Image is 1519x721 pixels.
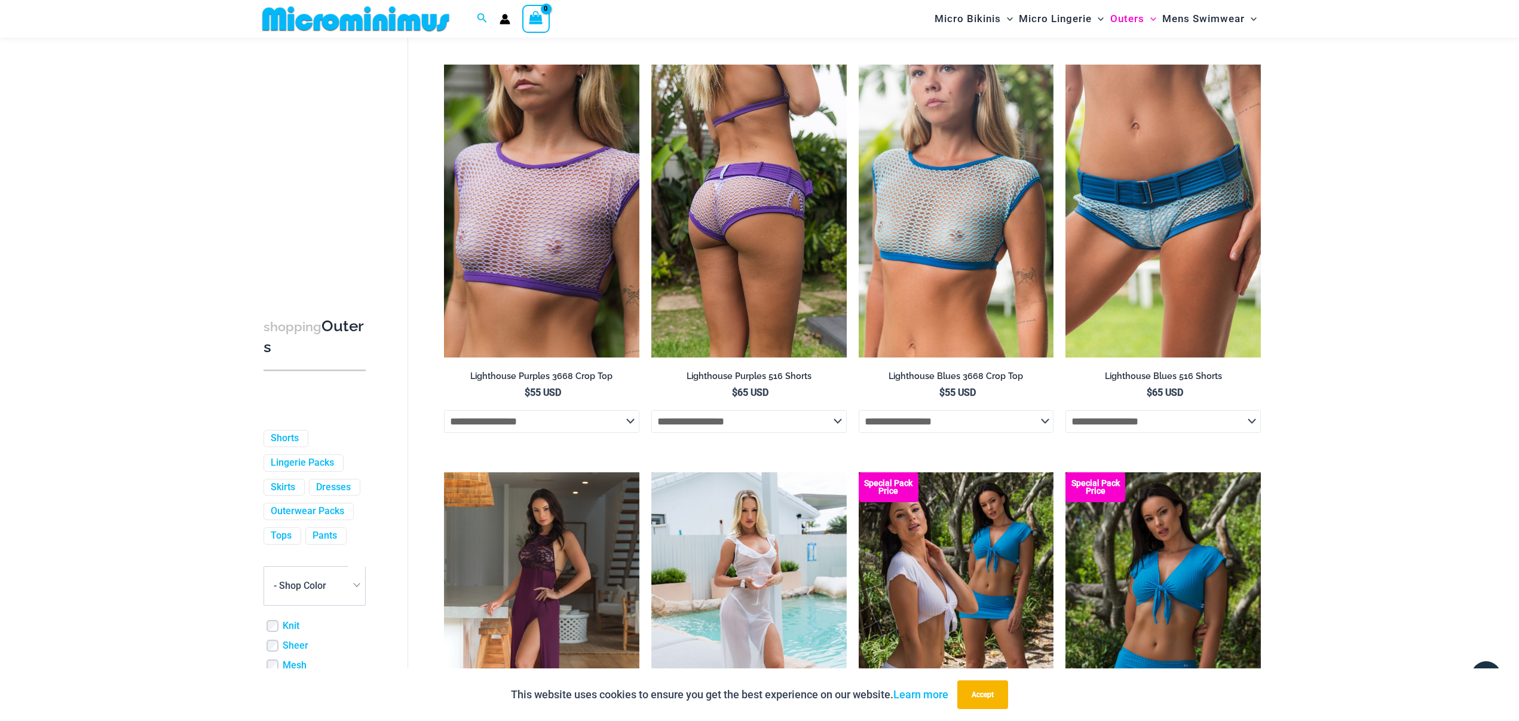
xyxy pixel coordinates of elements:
[651,371,847,382] h2: Lighthouse Purples 516 Shorts
[1107,4,1159,34] a: OutersMenu ToggleMenu Toggle
[1065,371,1261,382] h2: Lighthouse Blues 516 Shorts
[500,14,510,25] a: Account icon link
[525,387,561,398] bdi: 55 USD
[859,65,1054,358] img: Lighthouse Blues 3668 Crop Top 01
[1065,65,1261,358] img: Lighthouse Blues 516 Short 01
[444,65,639,358] img: Lighthouse Purples 3668 Crop Top 01
[893,688,948,701] a: Learn more
[1159,4,1260,34] a: Mens SwimwearMenu ToggleMenu Toggle
[1001,4,1013,34] span: Menu Toggle
[859,371,1054,386] a: Lighthouse Blues 3668 Crop Top
[522,5,550,32] a: View Shopping Cart, empty
[932,4,1016,34] a: Micro BikinisMenu ToggleMenu Toggle
[1147,387,1183,398] bdi: 65 USD
[939,387,945,398] span: $
[1065,371,1261,386] a: Lighthouse Blues 516 Shorts
[859,65,1054,358] a: Lighthouse Blues 3668 Crop Top 01Lighthouse Blues 3668 Crop Top 02Lighthouse Blues 3668 Crop Top 02
[264,319,321,334] span: shopping
[1016,4,1107,34] a: Micro LingerieMenu ToggleMenu Toggle
[1147,387,1152,398] span: $
[477,11,488,26] a: Search icon link
[264,567,365,605] span: - Shop Color
[1162,4,1245,34] span: Mens Swimwear
[1245,4,1257,34] span: Menu Toggle
[859,371,1054,382] h2: Lighthouse Blues 3668 Crop Top
[859,479,918,495] b: Special Pack Price
[264,316,366,358] h3: Outers
[957,680,1008,709] button: Accept
[283,620,299,633] a: Knit
[930,2,1261,36] nav: Site Navigation
[651,65,847,358] a: Lighthouse Purples 516 Short 01Lighthouse Purples 3668 Crop Top 516 Short 01Lighthouse Purples 36...
[264,566,366,606] span: - Shop Color
[316,481,351,494] a: Dresses
[313,530,337,542] a: Pants
[271,506,344,518] a: Outerwear Packs
[444,371,639,386] a: Lighthouse Purples 3668 Crop Top
[732,387,737,398] span: $
[1065,65,1261,358] a: Lighthouse Blues 516 Short 01Lighthouse Blues 516 Short 03Lighthouse Blues 516 Short 03
[264,40,371,279] iframe: TrustedSite Certified
[732,387,768,398] bdi: 65 USD
[283,640,308,652] a: Sheer
[511,686,948,704] p: This website uses cookies to ensure you get the best experience on our website.
[444,65,639,358] a: Lighthouse Purples 3668 Crop Top 01Lighthouse Purples 3668 Crop Top 516 Short 02Lighthouse Purple...
[271,481,295,494] a: Skirts
[939,387,976,398] bdi: 55 USD
[651,371,847,386] a: Lighthouse Purples 516 Shorts
[1092,4,1104,34] span: Menu Toggle
[271,530,292,542] a: Tops
[1110,4,1144,34] span: Outers
[1144,4,1156,34] span: Menu Toggle
[283,659,307,672] a: Mesh
[258,5,454,32] img: MM SHOP LOGO FLAT
[271,432,299,445] a: Shorts
[1065,479,1125,495] b: Special Pack Price
[1019,4,1092,34] span: Micro Lingerie
[651,65,847,358] img: Lighthouse Purples 3668 Crop Top 516 Short 01
[525,387,530,398] span: $
[271,457,334,469] a: Lingerie Packs
[935,4,1001,34] span: Micro Bikinis
[274,581,326,592] span: - Shop Color
[444,371,639,382] h2: Lighthouse Purples 3668 Crop Top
